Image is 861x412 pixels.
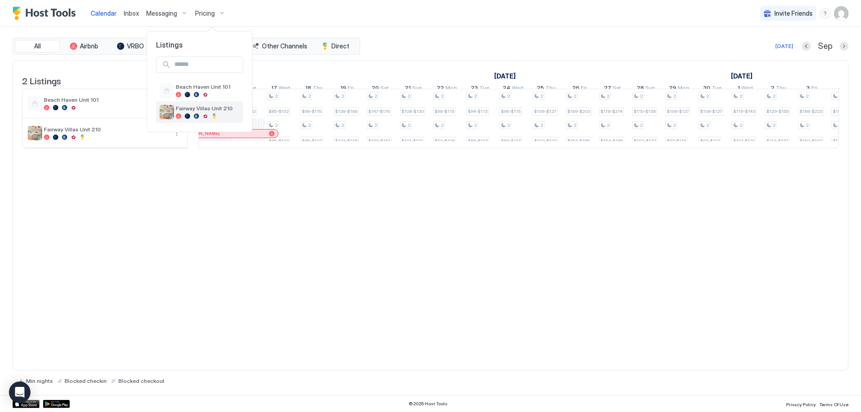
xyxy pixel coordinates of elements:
[171,57,243,72] input: Input Field
[9,382,30,403] div: Open Intercom Messenger
[176,83,239,90] span: Beach Haven Unit 101
[160,105,174,119] div: listing image
[176,105,239,112] span: Fairway Villas Unit 210
[147,40,252,49] span: Listings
